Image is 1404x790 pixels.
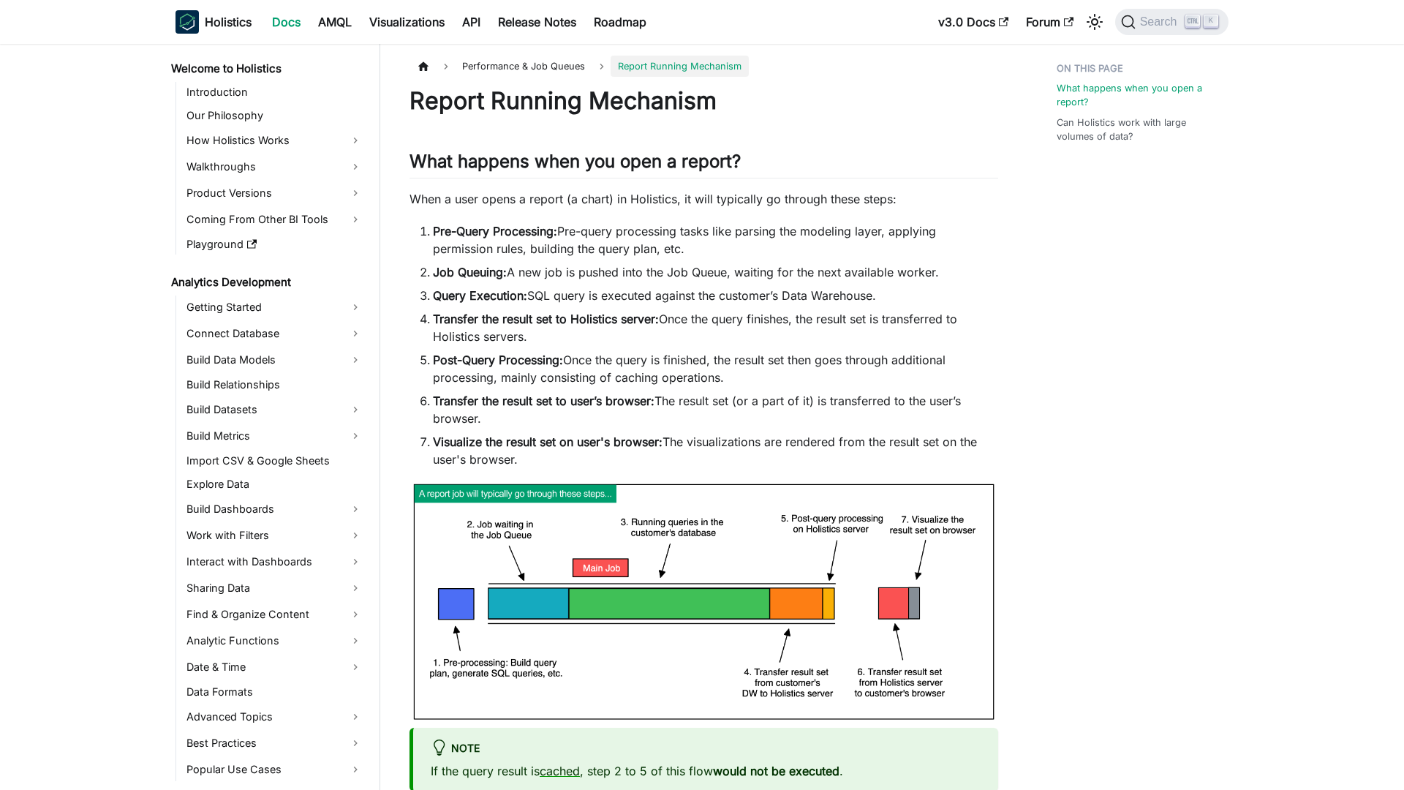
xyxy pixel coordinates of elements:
[1017,10,1082,34] a: Forum
[929,10,1017,34] a: v3.0 Docs
[167,272,367,293] a: Analytics Development
[182,758,367,781] a: Popular Use Cases
[433,265,507,279] strong: Job Queuing:
[175,10,199,34] img: Holistics
[175,10,252,34] a: HolisticsHolistics
[182,497,367,521] a: Build Dashboards
[1136,15,1186,29] span: Search
[433,353,563,367] strong: Post-Query Processing:
[161,44,380,790] nav: Docs sidebar
[182,576,367,600] a: Sharing Data
[182,398,367,421] a: Build Datasets
[205,13,252,31] b: Holistics
[1083,10,1106,34] button: Switch between dark and light mode (currently light mode)
[433,433,998,468] li: The visualizations are rendered from the result set on the user's browser.
[182,208,367,231] a: Coming From Other BI Tools
[182,655,367,679] a: Date & Time
[409,56,998,77] nav: Breadcrumbs
[433,222,998,257] li: Pre-query processing tasks like parsing the modeling layer, applying permission rules, building t...
[409,151,998,178] h2: What happens when you open a report?
[433,434,663,449] strong: Visualize the result set on user's browser:
[433,288,527,303] strong: Query Execution:
[182,524,367,547] a: Work with Filters
[433,310,998,345] li: Once the query finishes, the result set is transferred to Holistics servers.
[431,762,981,780] p: If the query result is , step 2 to 5 of this flow .
[182,322,367,345] a: Connect Database
[182,424,367,448] a: Build Metrics
[263,10,309,34] a: Docs
[1204,15,1218,28] kbd: K
[182,155,367,178] a: Walkthroughs
[433,263,998,281] li: A new job is pushed into the Job Queue, waiting for the next available worker.
[433,224,557,238] strong: Pre-Query Processing:
[182,82,367,102] a: Introduction
[182,682,367,702] a: Data Formats
[182,296,367,319] a: Getting Started
[182,105,367,126] a: Our Philosophy
[1057,81,1220,109] a: What happens when you open a report?
[309,10,361,34] a: AMQL
[167,59,367,79] a: Welcome to Holistics
[585,10,655,34] a: Roadmap
[453,10,489,34] a: API
[455,56,592,77] span: Performance & Job Queues
[182,234,367,255] a: Playground
[182,731,367,755] a: Best Practices
[713,764,839,778] strong: would not be executed
[1115,9,1228,35] button: Search (Ctrl+K)
[433,394,654,408] strong: Transfer the result set to user’s browser:
[409,56,437,77] a: Home page
[182,129,367,152] a: How Holistics Works
[182,705,367,729] a: Advanced Topics
[540,764,580,778] a: cached
[182,181,367,205] a: Product Versions
[433,392,998,427] li: The result set (or a part of it) is transferred to the user’s browser.
[182,629,367,652] a: Analytic Functions
[182,550,367,573] a: Interact with Dashboards
[361,10,453,34] a: Visualizations
[431,740,981,759] div: Note
[433,312,659,326] strong: Transfer the result set to Holistics server:
[182,348,367,372] a: Build Data Models
[409,190,998,208] p: When a user opens a report (a chart) in Holistics, it will typically go through these steps:
[182,474,367,494] a: Explore Data
[433,351,998,386] li: Once the query is finished, the result set then goes through additional processing, mainly consis...
[1057,116,1220,143] a: Can Holistics work with large volumes of data?
[433,287,998,304] li: SQL query is executed against the customer’s Data Warehouse.
[182,603,367,626] a: Find & Organize Content
[611,56,749,77] span: Report Running Mechanism
[182,375,367,395] a: Build Relationships
[489,10,585,34] a: Release Notes
[182,451,367,471] a: Import CSV & Google Sheets
[409,86,998,116] h1: Report Running Mechanism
